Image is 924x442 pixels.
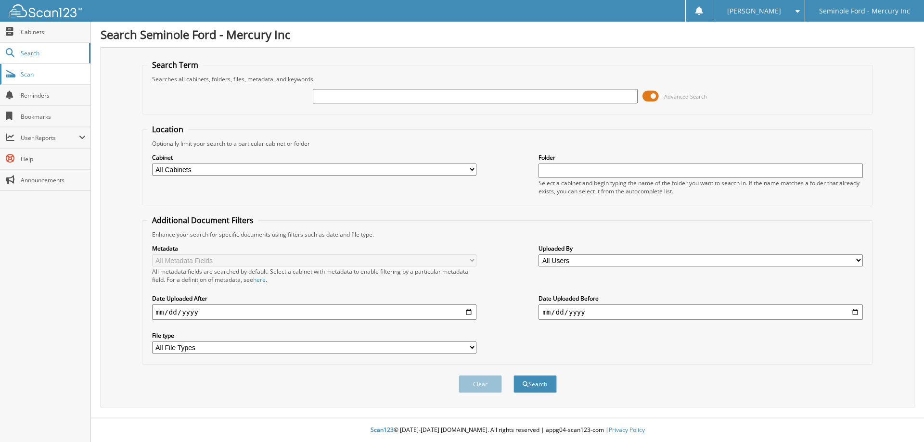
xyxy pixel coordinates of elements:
div: Optionally limit your search to a particular cabinet or folder [147,139,868,148]
label: Folder [539,153,863,162]
div: Enhance your search for specific documents using filters such as date and file type. [147,230,868,239]
label: Metadata [152,244,476,253]
span: Advanced Search [664,93,707,100]
label: Date Uploaded Before [539,294,863,303]
span: Search [21,49,84,57]
a: here [253,276,266,284]
input: start [152,304,476,320]
label: Uploaded By [539,244,863,253]
button: Search [513,375,557,393]
span: Announcements [21,176,86,184]
span: Scan123 [371,426,394,434]
label: Date Uploaded After [152,294,476,303]
div: Select a cabinet and begin typing the name of the folder you want to search in. If the name match... [539,179,863,195]
span: Seminole Ford - Mercury Inc [819,8,910,14]
span: User Reports [21,134,79,142]
iframe: Chat Widget [876,396,924,442]
span: [PERSON_NAME] [727,8,781,14]
span: Bookmarks [21,113,86,121]
span: Help [21,155,86,163]
a: Privacy Policy [609,426,645,434]
legend: Location [147,124,188,135]
div: All metadata fields are searched by default. Select a cabinet with metadata to enable filtering b... [152,267,476,284]
label: File type [152,331,476,340]
h1: Search Seminole Ford - Mercury Inc [101,26,914,42]
div: Searches all cabinets, folders, files, metadata, and keywords [147,75,868,83]
label: Cabinet [152,153,476,162]
button: Clear [459,375,502,393]
legend: Search Term [147,60,203,70]
span: Scan [21,70,86,78]
span: Reminders [21,91,86,100]
div: © [DATE]-[DATE] [DOMAIN_NAME]. All rights reserved | appg04-scan123-com | [91,418,924,442]
legend: Additional Document Filters [147,215,258,226]
img: scan123-logo-white.svg [10,4,82,17]
span: Cabinets [21,28,86,36]
input: end [539,304,863,320]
